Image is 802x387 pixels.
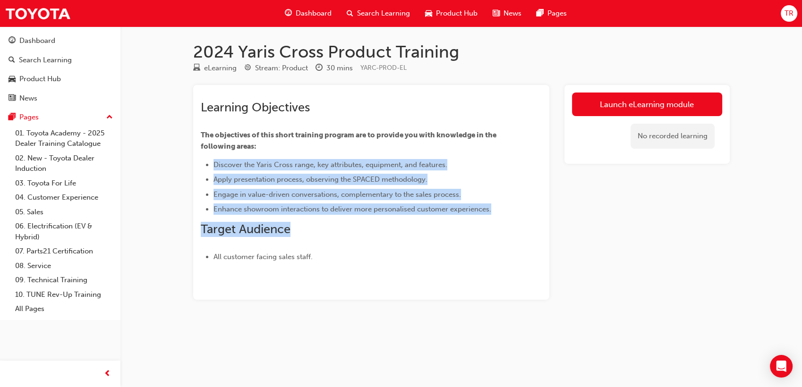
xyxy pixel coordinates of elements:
[213,190,461,199] span: Engage in value-driven conversations, complementary to the sales process.
[201,222,290,236] span: Target Audience
[4,90,117,107] a: News
[4,32,117,50] a: Dashboard
[213,252,313,261] span: All customer facing sales staff.
[9,56,15,65] span: search-icon
[11,176,117,191] a: 03. Toyota For Life
[285,8,292,19] span: guage-icon
[537,8,544,19] span: pages-icon
[9,37,16,45] span: guage-icon
[485,4,529,23] a: news-iconNews
[244,62,308,74] div: Stream
[213,160,447,169] span: Discover the Yaris Cross range, key attributes, equipment, and features.
[4,109,117,126] button: Pages
[4,30,117,109] button: DashboardSearch LearningProduct HubNews
[201,100,310,115] span: Learning Objectives
[201,131,498,151] span: The objectives of this short training program are to provide you with knowledge in the following ...
[785,8,793,19] span: TR
[5,3,71,24] img: Trak
[11,259,117,273] a: 08. Service
[19,35,55,46] div: Dashboard
[436,8,478,19] span: Product Hub
[547,8,567,19] span: Pages
[339,4,418,23] a: search-iconSearch Learning
[296,8,332,19] span: Dashboard
[11,273,117,287] a: 09. Technical Training
[213,205,491,213] span: Enhance showroom interactions to deliver more personalised customer experiences.
[19,112,39,123] div: Pages
[11,190,117,205] a: 04. Customer Experience
[781,5,797,22] button: TR
[193,62,237,74] div: Type
[9,75,16,84] span: car-icon
[106,111,113,124] span: up-icon
[418,4,485,23] a: car-iconProduct Hub
[4,51,117,69] a: Search Learning
[11,126,117,151] a: 01. Toyota Academy - 2025 Dealer Training Catalogue
[11,219,117,244] a: 06. Electrification (EV & Hybrid)
[11,244,117,259] a: 07. Parts21 Certification
[11,302,117,316] a: All Pages
[19,74,61,84] div: Product Hub
[204,63,237,74] div: eLearning
[11,205,117,219] a: 05. Sales
[770,355,793,378] div: Open Intercom Messenger
[277,4,339,23] a: guage-iconDashboard
[193,64,200,73] span: learningResourceType_ELEARNING-icon
[11,151,117,176] a: 02. New - Toyota Dealer Induction
[11,287,117,302] a: 10. TUNE Rev-Up Training
[631,124,715,149] div: No recorded learning
[572,93,722,116] a: Launch eLearning module
[326,63,353,74] div: 30 mins
[9,113,16,122] span: pages-icon
[503,8,521,19] span: News
[19,55,72,66] div: Search Learning
[213,175,427,184] span: Apply presentation process, observing the SPACED methodology.
[104,368,111,380] span: prev-icon
[493,8,500,19] span: news-icon
[9,94,16,103] span: news-icon
[347,8,353,19] span: search-icon
[19,93,37,104] div: News
[316,62,353,74] div: Duration
[360,64,407,72] span: Learning resource code
[193,42,730,62] h1: 2024 Yaris Cross Product Training
[4,70,117,88] a: Product Hub
[529,4,574,23] a: pages-iconPages
[425,8,432,19] span: car-icon
[255,63,308,74] div: Stream: Product
[357,8,410,19] span: Search Learning
[244,64,251,73] span: target-icon
[316,64,323,73] span: clock-icon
